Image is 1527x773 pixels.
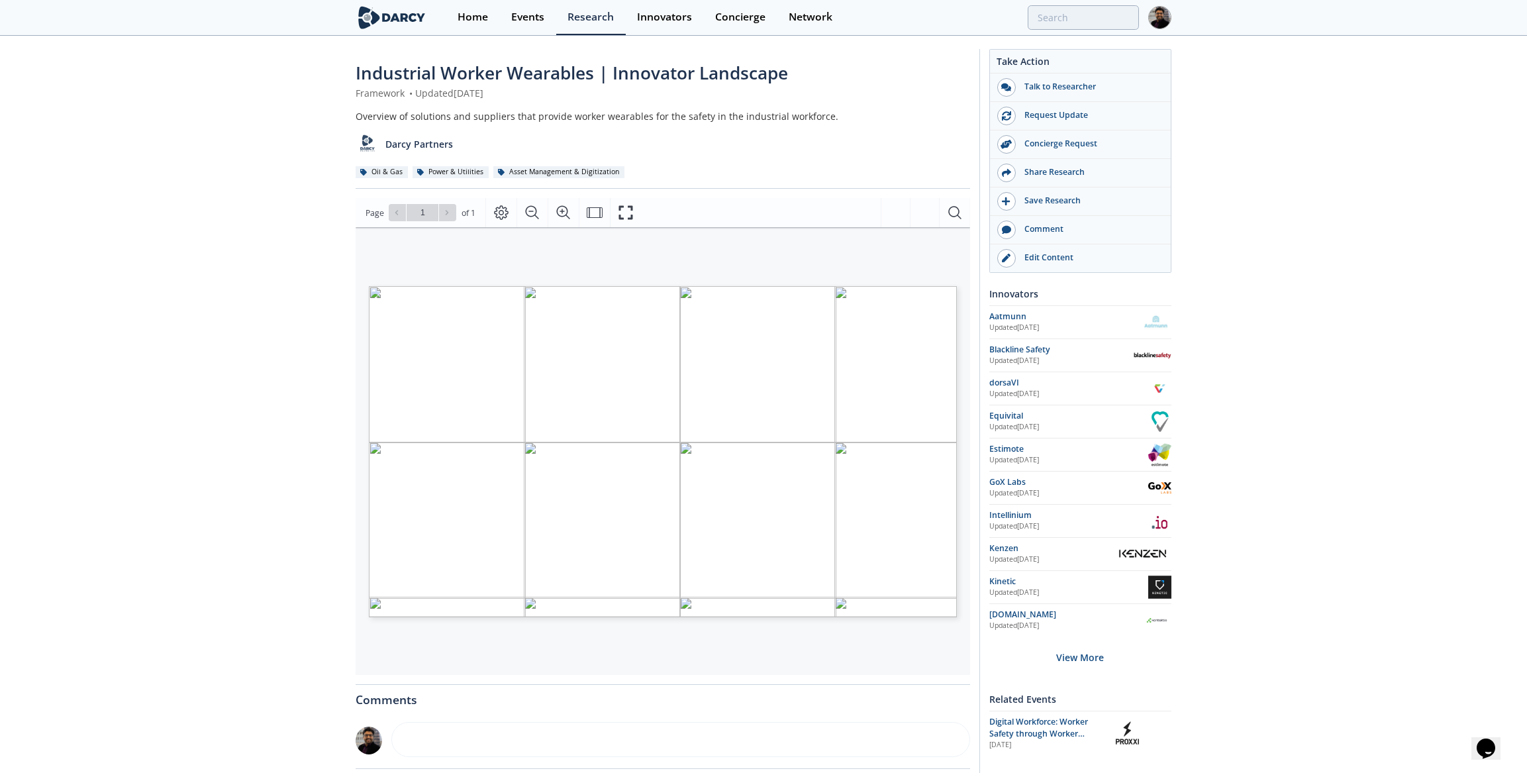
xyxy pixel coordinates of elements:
div: dorsaVI [989,377,1148,389]
img: Profile [1148,6,1171,29]
div: Equivital [989,410,1148,422]
a: Estimote Updated[DATE] Estimote [989,443,1171,466]
div: Updated [DATE] [989,422,1148,433]
a: dorsaVI Updated[DATE] dorsaVI [989,377,1171,400]
div: Updated [DATE] [989,323,1139,333]
div: Updated [DATE] [989,588,1148,598]
img: Kenzen [1116,546,1171,562]
a: Equivital Updated[DATE] Equivital [989,410,1171,433]
div: Updated [DATE] [989,554,1116,565]
img: Kontakt.io [1142,609,1171,632]
span: Digital Workforce: Worker Safety through Worker Wearables [989,716,1088,752]
div: Edit Content [1016,252,1164,264]
a: Digital Workforce: Worker Safety through Worker Wearables [DATE] Proxxi [989,716,1171,751]
div: Innovators [637,12,692,23]
div: Take Action [990,54,1171,74]
div: Oil & Gas [356,166,408,178]
div: Concierge [715,12,765,23]
div: Save Research [1016,195,1164,207]
div: Comments [356,685,970,706]
div: Innovators [989,282,1171,305]
div: [DOMAIN_NAME] [989,609,1142,621]
a: Intellinium Updated[DATE] Intellinium [989,509,1171,533]
div: Estimote [989,443,1148,455]
a: [DOMAIN_NAME] Updated[DATE] Kontakt.io [989,609,1171,632]
div: Research [567,12,614,23]
img: GoX Labs [1148,476,1171,499]
div: Overview of solutions and suppliers that provide worker wearables for the safety in the industria... [356,109,970,123]
div: Framework Updated [DATE] [356,86,970,100]
a: Kinetic Updated[DATE] Kinetic [989,576,1171,599]
div: Updated [DATE] [989,521,1148,532]
a: Aatmunn Updated[DATE] Aatmunn [989,311,1171,334]
iframe: chat widget [1471,720,1514,760]
div: Network [789,12,832,23]
img: Equivital [1148,410,1171,433]
img: dorsaVI [1148,377,1171,400]
div: Updated [DATE] [989,389,1148,399]
img: Estimote [1148,443,1171,466]
div: View More [989,637,1171,678]
div: Asset Management & Digitization [493,166,624,178]
div: Request Update [1016,109,1164,121]
div: Kenzen [989,542,1116,554]
div: Events [511,12,544,23]
a: GoX Labs Updated[DATE] GoX Labs [989,476,1171,499]
div: Updated [DATE] [989,455,1148,466]
div: Blackline Safety [989,344,1134,356]
img: Proxxi [1116,721,1139,745]
div: [DATE] [989,740,1107,750]
div: Intellinium [989,509,1148,521]
img: logo-wide.svg [356,6,428,29]
div: Kinetic [989,576,1148,588]
div: Updated [DATE] [989,621,1142,631]
input: Advanced Search [1028,5,1139,30]
div: Comment [1016,223,1164,235]
a: Kenzen Updated[DATE] Kenzen [989,542,1171,566]
div: Home [458,12,488,23]
a: Blackline Safety Updated[DATE] Blackline Safety [989,344,1171,367]
a: Edit Content [990,244,1171,272]
img: Kinetic [1148,576,1171,599]
div: Power & Utilities [413,166,489,178]
div: Concierge Request [1016,138,1164,150]
div: Updated [DATE] [989,488,1148,499]
span: • [407,87,415,99]
span: Industrial Worker Wearables | Innovator Landscape [356,61,788,85]
div: Aatmunn [989,311,1139,323]
div: Updated [DATE] [989,356,1134,366]
div: GoX Labs [989,476,1148,488]
img: Blackline Safety [1134,344,1171,367]
div: Share Research [1016,166,1164,178]
img: Intellinium [1148,509,1171,533]
div: Talk to Researcher [1016,81,1164,93]
div: Related Events [989,688,1171,711]
img: Aatmunn [1139,311,1171,334]
img: 92797456-ae33-4003-90ad-aa7d548e479e [356,727,382,754]
p: Darcy Partners [386,137,454,151]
